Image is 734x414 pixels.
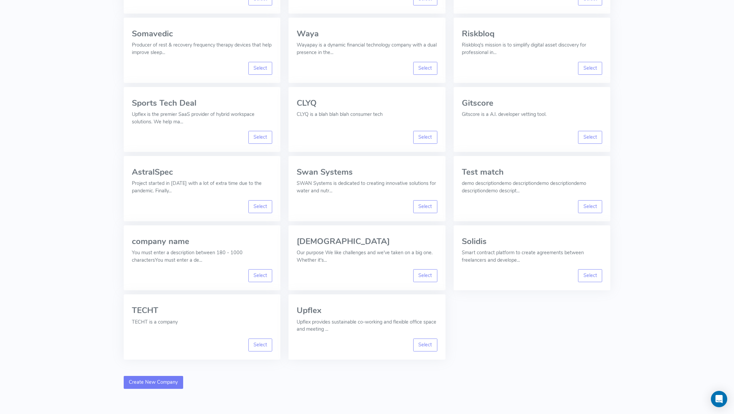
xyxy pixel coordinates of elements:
a: Select [248,131,273,144]
h3: [DEMOGRAPHIC_DATA] [297,237,437,246]
a: Select [413,339,437,351]
h3: Waya [297,29,437,38]
p: Wayapay is a dynamic financial technology company with a dual presence in the... [297,41,437,56]
a: Select [578,269,602,282]
h3: Swan Systems [297,168,437,176]
p: Upflex is the premier SaaS provider of hybrid workspace solutions. We help ma... [132,111,272,125]
p: demo descriptiondemo descriptiondemo descriptiondemo descriptiondemo descript... [462,180,602,194]
a: Select [248,269,273,282]
a: Select [578,62,602,75]
a: Select [248,200,273,213]
p: TECHT is a company [132,318,272,326]
a: Select [248,339,273,351]
a: Select [413,131,437,144]
h3: Upflex [297,306,437,315]
h3: CLYQ [297,99,437,107]
h3: TECHT [132,306,272,315]
a: Select [413,269,437,282]
a: Select [413,62,437,75]
p: Gitscore is a A.I. developer vetting tool. [462,111,602,118]
h3: Riskbloq [462,29,602,38]
p: CLYQ is a blah blah blah consumer tech [297,111,437,118]
div: Open Intercom Messenger [711,391,727,407]
h3: Test match [462,168,602,176]
p: Smart contract platform to create agreements between freelancers and develope... [462,249,602,264]
p: Project started in [DATE] with a lot of extra time due to the pandemic. Finally... [132,180,272,194]
h3: Somavedic [132,29,272,38]
h3: Gitscore [462,99,602,107]
a: Select [248,62,273,75]
p: You must enter a description between 180 - 1000 charactersYou must enter a de... [132,249,272,264]
a: Select [578,131,602,144]
p: SWAN Systems is dedicated to creating innovative solutions for water and nutr... [297,180,437,194]
p: Producer of rest & recovery frequency therapy devices that help improve sleep... [132,41,272,56]
h3: Solidis [462,237,602,246]
p: Upflex provides sustainable co-working and flexible office space and meeting ... [297,318,437,333]
a: Create New Company [124,376,183,389]
a: Select [578,200,602,213]
p: Our purpose We like challenges and we've taken on a big one. Whether it's... [297,249,437,264]
h3: Sports Tech Deal [132,99,272,107]
h3: company name [132,237,272,246]
a: Select [413,200,437,213]
p: Riskbloq's mission is to simplify digital asset discovery for professional in... [462,41,602,56]
h3: AstralSpec [132,168,272,176]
